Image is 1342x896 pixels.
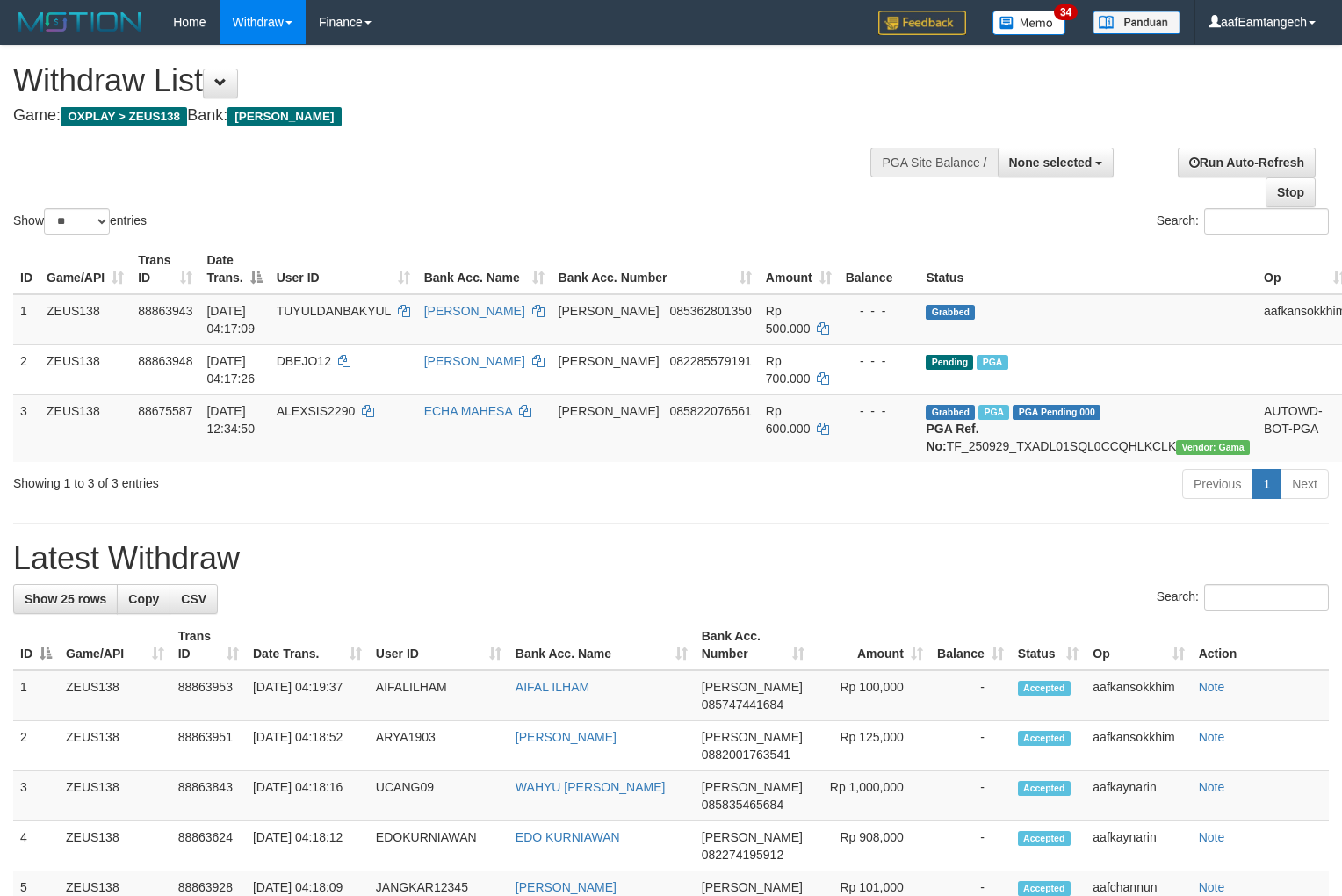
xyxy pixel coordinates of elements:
td: - [930,821,1011,871]
td: [DATE] 04:18:12 [246,821,369,871]
td: 2 [13,721,59,771]
th: Date Trans.: activate to sort column descending [199,244,269,294]
a: Copy [117,584,170,614]
div: - - - [846,402,913,420]
span: Copy [128,592,159,606]
span: [PERSON_NAME] [702,680,803,694]
td: 1 [13,670,59,721]
img: Feedback.jpg [878,11,966,35]
td: ARYA1903 [369,721,509,771]
span: Rp 600.000 [766,404,811,436]
span: [DATE] 12:34:50 [206,404,255,436]
td: Rp 125,000 [812,721,930,771]
a: EDO KURNIAWAN [516,830,620,844]
th: Op: activate to sort column ascending [1086,620,1191,670]
a: Note [1199,680,1225,694]
span: [PERSON_NAME] [559,404,660,418]
img: panduan.png [1093,11,1180,34]
td: 2 [13,344,40,394]
h4: Game: Bank: [13,107,877,125]
td: 88863624 [171,821,246,871]
td: UCANG09 [369,771,509,821]
span: Copy 0882001763541 to clipboard [702,748,790,762]
span: Marked by aafpengsreynich [978,405,1009,420]
td: 88863843 [171,771,246,821]
a: Run Auto-Refresh [1178,148,1316,177]
th: Bank Acc. Number: activate to sort column ascending [695,620,812,670]
a: Show 25 rows [13,584,118,614]
span: Accepted [1018,681,1071,696]
th: Action [1192,620,1329,670]
span: Accepted [1018,831,1071,846]
td: ZEUS138 [40,394,131,462]
th: ID: activate to sort column descending [13,620,59,670]
a: CSV [170,584,218,614]
td: 3 [13,771,59,821]
th: Bank Acc. Name: activate to sort column ascending [417,244,552,294]
th: Game/API: activate to sort column ascending [40,244,131,294]
td: Rp 1,000,000 [812,771,930,821]
span: Vendor URL: https://trx31.1velocity.biz [1176,440,1250,455]
label: Search: [1157,208,1329,235]
td: - [930,721,1011,771]
td: - [930,670,1011,721]
td: ZEUS138 [40,294,131,345]
th: Trans ID: activate to sort column ascending [131,244,199,294]
h1: Latest Withdraw [13,541,1329,576]
span: 88863943 [138,304,192,318]
select: Showentries [44,208,110,235]
span: [PERSON_NAME] [559,304,660,318]
td: 4 [13,821,59,871]
a: AIFAL ILHAM [516,680,589,694]
a: Note [1199,880,1225,894]
th: Date Trans.: activate to sort column ascending [246,620,369,670]
td: aafkaynarin [1086,821,1191,871]
span: [PERSON_NAME] [702,830,803,844]
td: 88863953 [171,670,246,721]
a: Next [1281,469,1329,499]
td: ZEUS138 [59,721,171,771]
span: TUYULDANBAKYUL [277,304,391,318]
span: Rp 700.000 [766,354,811,386]
label: Search: [1157,584,1329,611]
td: aafkaynarin [1086,771,1191,821]
span: Pending [926,355,973,370]
span: None selected [1009,155,1093,170]
span: Grabbed [926,405,975,420]
span: Copy 082285579191 to clipboard [669,354,751,368]
span: OXPLAY > ZEUS138 [61,107,187,126]
span: Accepted [1018,731,1071,746]
td: ZEUS138 [59,821,171,871]
th: Status: activate to sort column ascending [1011,620,1086,670]
div: PGA Site Balance / [870,148,997,177]
span: [DATE] 04:17:26 [206,354,255,386]
td: aafkansokkhim [1086,721,1191,771]
th: Amount: activate to sort column ascending [812,620,930,670]
a: Note [1199,780,1225,794]
span: Copy 085747441684 to clipboard [702,697,783,712]
div: - - - [846,352,913,370]
span: PGA Pending [1013,405,1100,420]
span: Copy 085822076561 to clipboard [669,404,751,418]
input: Search: [1204,584,1329,611]
th: User ID: activate to sort column ascending [270,244,417,294]
td: ZEUS138 [59,771,171,821]
input: Search: [1204,208,1329,235]
td: Rp 100,000 [812,670,930,721]
span: Copy 082274195912 to clipboard [702,848,783,862]
span: 88863948 [138,354,192,368]
a: Stop [1266,177,1316,207]
span: Copy 085835465684 to clipboard [702,798,783,812]
span: Copy 085362801350 to clipboard [669,304,751,318]
td: [DATE] 04:18:52 [246,721,369,771]
th: ID [13,244,40,294]
td: 3 [13,394,40,462]
td: AIFALILHAM [369,670,509,721]
td: ZEUS138 [59,670,171,721]
span: Marked by aafkaynarin [977,355,1007,370]
a: WAHYU [PERSON_NAME] [516,780,666,794]
th: User ID: activate to sort column ascending [369,620,509,670]
span: Accepted [1018,781,1071,796]
span: [PERSON_NAME] [702,780,803,794]
span: [PERSON_NAME] [702,730,803,744]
